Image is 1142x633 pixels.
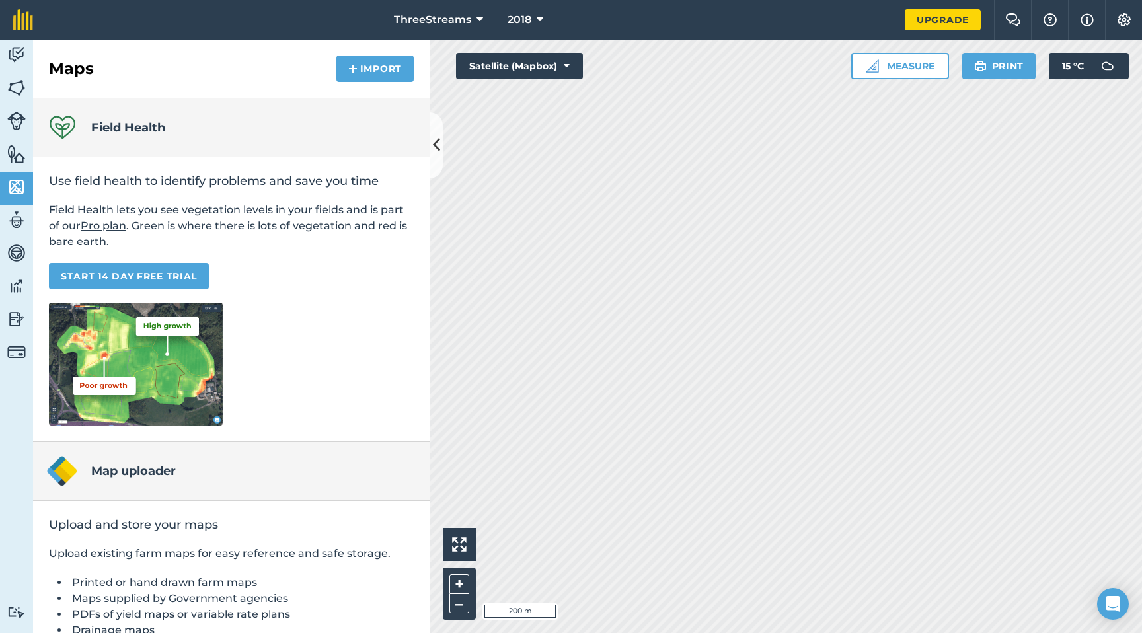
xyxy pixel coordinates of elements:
h2: Upload and store your maps [49,517,414,533]
img: svg+xml;base64,PD94bWwgdmVyc2lvbj0iMS4wIiBlbmNvZGluZz0idXRmLTgiPz4KPCEtLSBHZW5lcmF0b3I6IEFkb2JlIE... [7,45,26,65]
img: svg+xml;base64,PD94bWwgdmVyc2lvbj0iMS4wIiBlbmNvZGluZz0idXRmLTgiPz4KPCEtLSBHZW5lcmF0b3I6IEFkb2JlIE... [1094,53,1121,79]
span: ThreeStreams [394,12,471,28]
button: + [449,574,469,594]
span: 2018 [508,12,531,28]
h4: Field Health [91,118,165,137]
h4: Map uploader [91,462,176,480]
img: Map uploader logo [46,455,78,487]
img: Four arrows, one pointing top left, one top right, one bottom right and the last bottom left [452,537,467,552]
button: 15 °C [1049,53,1129,79]
img: svg+xml;base64,PD94bWwgdmVyc2lvbj0iMS4wIiBlbmNvZGluZz0idXRmLTgiPz4KPCEtLSBHZW5lcmF0b3I6IEFkb2JlIE... [7,243,26,263]
button: Print [962,53,1036,79]
button: Satellite (Mapbox) [456,53,583,79]
img: svg+xml;base64,PD94bWwgdmVyc2lvbj0iMS4wIiBlbmNvZGluZz0idXRmLTgiPz4KPCEtLSBHZW5lcmF0b3I6IEFkb2JlIE... [7,309,26,329]
img: svg+xml;base64,PD94bWwgdmVyc2lvbj0iMS4wIiBlbmNvZGluZz0idXRmLTgiPz4KPCEtLSBHZW5lcmF0b3I6IEFkb2JlIE... [7,343,26,361]
img: A question mark icon [1042,13,1058,26]
span: 15 ° C [1062,53,1084,79]
img: svg+xml;base64,PD94bWwgdmVyc2lvbj0iMS4wIiBlbmNvZGluZz0idXRmLTgiPz4KPCEtLSBHZW5lcmF0b3I6IEFkb2JlIE... [7,276,26,296]
li: Printed or hand drawn farm maps [69,575,414,591]
img: svg+xml;base64,PD94bWwgdmVyc2lvbj0iMS4wIiBlbmNvZGluZz0idXRmLTgiPz4KPCEtLSBHZW5lcmF0b3I6IEFkb2JlIE... [7,112,26,130]
img: fieldmargin Logo [13,9,33,30]
img: A cog icon [1116,13,1132,26]
img: svg+xml;base64,PHN2ZyB4bWxucz0iaHR0cDovL3d3dy53My5vcmcvMjAwMC9zdmciIHdpZHRoPSIxNCIgaGVpZ2h0PSIyNC... [348,61,358,77]
button: – [449,594,469,613]
div: Open Intercom Messenger [1097,588,1129,620]
img: svg+xml;base64,PHN2ZyB4bWxucz0iaHR0cDovL3d3dy53My5vcmcvMjAwMC9zdmciIHdpZHRoPSIxOSIgaGVpZ2h0PSIyNC... [974,58,987,74]
li: Maps supplied by Government agencies [69,591,414,607]
img: Two speech bubbles overlapping with the left bubble in the forefront [1005,13,1021,26]
a: Pro plan [81,219,126,232]
img: Ruler icon [866,59,879,73]
h2: Use field health to identify problems and save you time [49,173,414,189]
img: svg+xml;base64,PHN2ZyB4bWxucz0iaHR0cDovL3d3dy53My5vcmcvMjAwMC9zdmciIHdpZHRoPSIxNyIgaGVpZ2h0PSIxNy... [1081,12,1094,28]
img: svg+xml;base64,PHN2ZyB4bWxucz0iaHR0cDovL3d3dy53My5vcmcvMjAwMC9zdmciIHdpZHRoPSI1NiIgaGVpZ2h0PSI2MC... [7,144,26,164]
h2: Maps [49,58,94,79]
img: svg+xml;base64,PHN2ZyB4bWxucz0iaHR0cDovL3d3dy53My5vcmcvMjAwMC9zdmciIHdpZHRoPSI1NiIgaGVpZ2h0PSI2MC... [7,177,26,197]
a: Upgrade [905,9,981,30]
img: svg+xml;base64,PD94bWwgdmVyc2lvbj0iMS4wIiBlbmNvZGluZz0idXRmLTgiPz4KPCEtLSBHZW5lcmF0b3I6IEFkb2JlIE... [7,606,26,618]
p: Field Health lets you see vegetation levels in your fields and is part of our . Green is where th... [49,202,414,250]
img: svg+xml;base64,PHN2ZyB4bWxucz0iaHR0cDovL3d3dy53My5vcmcvMjAwMC9zdmciIHdpZHRoPSI1NiIgaGVpZ2h0PSI2MC... [7,78,26,98]
p: Upload existing farm maps for easy reference and safe storage. [49,546,414,562]
a: START 14 DAY FREE TRIAL [49,263,209,289]
button: Measure [851,53,949,79]
li: PDFs of yield maps or variable rate plans [69,607,414,622]
img: svg+xml;base64,PD94bWwgdmVyc2lvbj0iMS4wIiBlbmNvZGluZz0idXRmLTgiPz4KPCEtLSBHZW5lcmF0b3I6IEFkb2JlIE... [7,210,26,230]
button: Import [336,56,414,82]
